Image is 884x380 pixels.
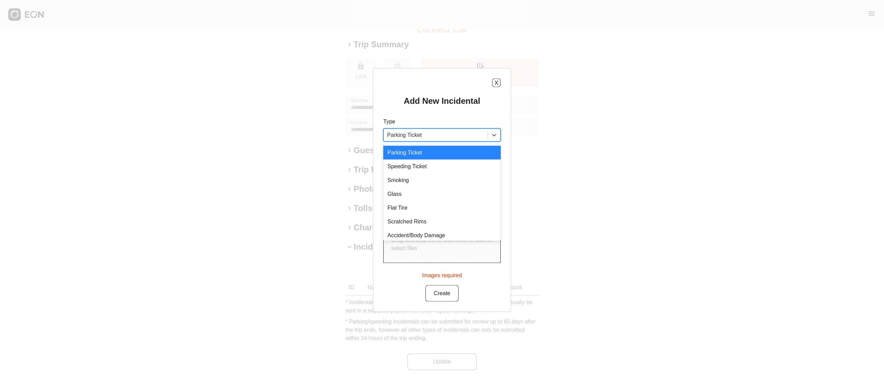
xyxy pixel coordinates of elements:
[383,146,501,160] div: Parking Ticket
[404,96,480,107] h2: Add New Incidental
[425,285,459,302] button: Create
[383,173,501,187] div: Smoking
[383,160,501,173] div: Speeding Ticket
[391,236,493,252] p: Drag and drop some files here, or click to select files
[422,269,462,280] div: Images required
[383,201,501,215] div: Flat Tire
[492,79,501,87] button: X
[383,118,501,126] p: Type
[383,229,501,242] div: Accident/Body Damage
[383,187,501,201] div: Glass
[383,215,501,229] div: Scratched Rims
